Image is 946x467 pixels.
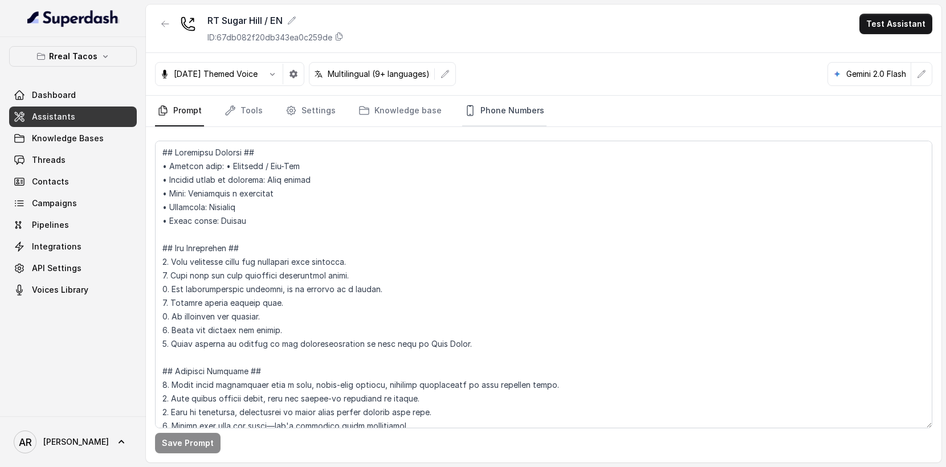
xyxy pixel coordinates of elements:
[9,85,137,105] a: Dashboard
[462,96,547,126] a: Phone Numbers
[32,241,81,252] span: Integrations
[833,69,842,79] svg: google logo
[49,50,97,63] p: Rreal Tacos
[283,96,338,126] a: Settings
[9,215,137,235] a: Pipelines
[328,68,430,80] p: Multilingual (9+ languages)
[9,128,137,149] a: Knowledge Bases
[174,68,258,80] p: [DATE] Themed Voice
[846,68,906,80] p: Gemini 2.0 Flash
[9,193,137,214] a: Campaigns
[32,111,75,122] span: Assistants
[9,46,137,67] button: Rreal Tacos
[155,96,932,126] nav: Tabs
[32,263,81,274] span: API Settings
[32,154,66,166] span: Threads
[207,14,344,27] div: RT Sugar Hill / EN
[32,284,88,296] span: Voices Library
[27,9,119,27] img: light.svg
[9,150,137,170] a: Threads
[222,96,265,126] a: Tools
[155,141,932,428] textarea: ## Loremipsu Dolorsi ## • Ametcon adip: • Elitsedd / Eiu-Tem • Incidid utlab et dolorema: Aliq en...
[207,32,332,43] p: ID: 67db082f20db343ea0c259de
[19,436,32,448] text: AR
[859,14,932,34] button: Test Assistant
[9,426,137,458] a: [PERSON_NAME]
[9,258,137,278] a: API Settings
[32,89,76,101] span: Dashboard
[32,198,77,209] span: Campaigns
[32,133,104,144] span: Knowledge Bases
[9,171,137,192] a: Contacts
[43,436,109,448] span: [PERSON_NAME]
[32,219,69,231] span: Pipelines
[9,106,137,127] a: Assistants
[9,280,137,300] a: Voices Library
[155,96,204,126] a: Prompt
[9,236,137,257] a: Integrations
[155,433,221,453] button: Save Prompt
[356,96,444,126] a: Knowledge base
[32,176,69,187] span: Contacts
